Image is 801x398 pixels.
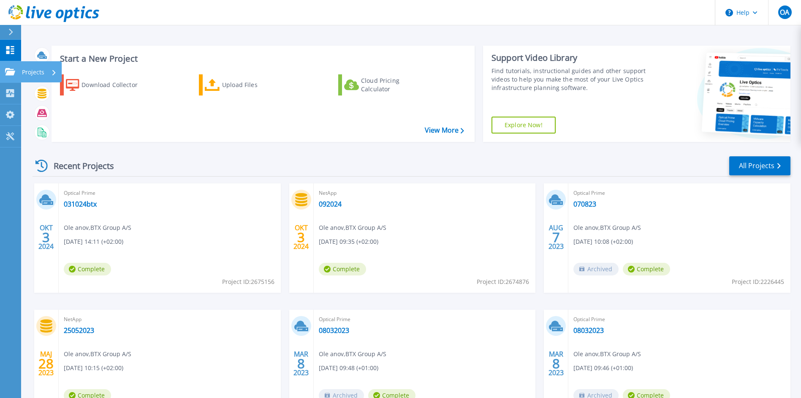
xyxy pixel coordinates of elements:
[297,234,305,241] span: 3
[64,363,123,373] span: [DATE] 10:15 (+02:00)
[38,360,54,367] span: 28
[573,188,785,198] span: Optical Prime
[573,200,596,208] a: 070823
[491,67,648,92] div: Find tutorials, instructional guides and other support videos to help you make the most of your L...
[319,349,386,359] span: Ole anov , BTX Group A/S
[60,54,464,63] h3: Start a New Project
[81,76,149,93] div: Download Collector
[780,9,789,16] span: OA
[64,237,123,246] span: [DATE] 14:11 (+02:00)
[573,223,641,232] span: Ole anov , BTX Group A/S
[425,126,464,134] a: View More
[64,223,131,232] span: Ole anov , BTX Group A/S
[552,234,560,241] span: 7
[33,155,125,176] div: Recent Projects
[319,263,366,275] span: Complete
[64,188,276,198] span: Optical Prime
[297,360,305,367] span: 8
[361,76,429,93] div: Cloud Pricing Calculator
[42,234,50,241] span: 3
[338,74,432,95] a: Cloud Pricing Calculator
[573,326,604,335] a: 08032023
[22,61,44,83] p: Projects
[319,200,342,208] a: 092024
[293,222,309,253] div: OKT 2024
[319,237,378,246] span: [DATE] 09:35 (+02:00)
[38,348,54,379] div: MAJ 2023
[319,363,378,373] span: [DATE] 09:48 (+01:00)
[573,237,633,246] span: [DATE] 10:08 (+02:00)
[319,326,349,335] a: 08032023
[293,348,309,379] div: MAR 2023
[573,349,641,359] span: Ole anov , BTX Group A/S
[222,277,274,286] span: Project ID: 2675156
[477,277,529,286] span: Project ID: 2674876
[552,360,560,367] span: 8
[319,223,386,232] span: Ole anov , BTX Group A/S
[623,263,670,275] span: Complete
[64,326,94,335] a: 25052023
[548,222,564,253] div: AUG 2023
[222,76,290,93] div: Upload Files
[199,74,293,95] a: Upload Files
[64,349,131,359] span: Ole anov , BTX Group A/S
[319,315,531,324] span: Optical Prime
[573,315,785,324] span: Optical Prime
[491,117,556,134] a: Explore Now!
[573,363,633,373] span: [DATE] 09:46 (+01:00)
[319,188,531,198] span: NetApp
[64,315,276,324] span: NetApp
[64,263,111,275] span: Complete
[491,52,648,63] div: Support Video Library
[732,277,784,286] span: Project ID: 2226445
[64,200,97,208] a: 031024btx
[573,263,619,275] span: Archived
[729,156,790,175] a: All Projects
[60,74,154,95] a: Download Collector
[548,348,564,379] div: MAR 2023
[38,222,54,253] div: OKT 2024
